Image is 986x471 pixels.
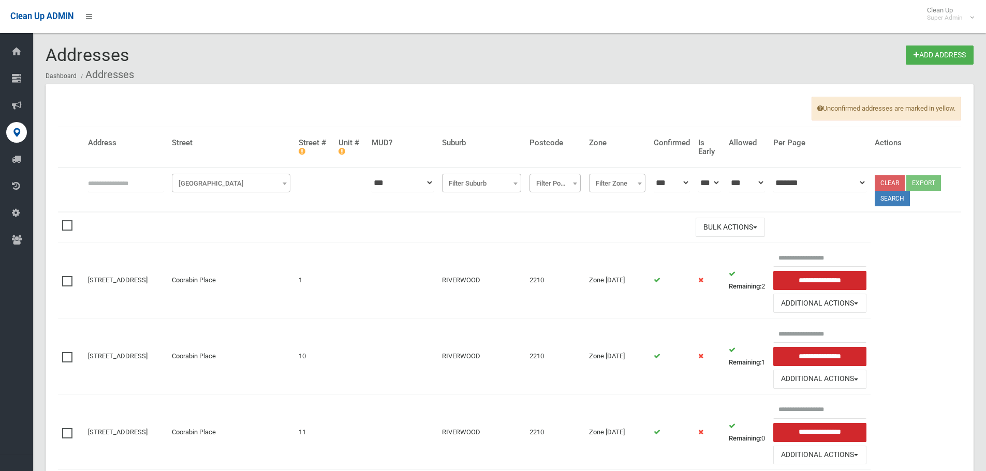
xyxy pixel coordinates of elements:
[585,394,650,470] td: Zone [DATE]
[725,394,769,470] td: 0
[525,394,585,470] td: 2210
[725,242,769,318] td: 2
[525,242,585,318] td: 2210
[773,294,866,313] button: Additional Actions
[585,318,650,394] td: Zone [DATE]
[729,358,761,366] strong: Remaining:
[812,97,961,120] span: Unconfirmed addresses are marked in yellow.
[906,45,974,65] a: Add Address
[875,175,905,191] a: Clear
[442,174,521,192] span: Filter Suburb
[168,318,295,394] td: Coorabin Place
[442,139,521,147] h4: Suburb
[773,139,866,147] h4: Per Page
[698,139,720,156] h4: Is Early
[372,139,434,147] h4: MUD?
[773,446,866,465] button: Additional Actions
[532,176,578,191] span: Filter Postcode
[172,174,290,192] span: Filter Street
[906,175,941,191] button: Export
[445,176,519,191] span: Filter Suburb
[922,6,973,22] span: Clean Up
[729,282,761,290] strong: Remaining:
[295,318,334,394] td: 10
[88,428,148,436] a: [STREET_ADDRESS]
[168,242,295,318] td: Coorabin Place
[927,14,963,22] small: Super Admin
[88,352,148,360] a: [STREET_ADDRESS]
[168,394,295,470] td: Coorabin Place
[529,174,581,192] span: Filter Postcode
[78,65,134,84] li: Addresses
[88,276,148,284] a: [STREET_ADDRESS]
[525,318,585,394] td: 2210
[592,176,643,191] span: Filter Zone
[875,139,958,147] h4: Actions
[729,434,761,442] strong: Remaining:
[589,139,645,147] h4: Zone
[172,139,290,147] h4: Street
[299,139,330,156] h4: Street #
[88,139,164,147] h4: Address
[295,242,334,318] td: 1
[339,139,363,156] h4: Unit #
[589,174,645,192] span: Filter Zone
[654,139,690,147] h4: Confirmed
[438,318,525,394] td: RIVERWOOD
[585,242,650,318] td: Zone [DATE]
[174,176,288,191] span: Filter Street
[46,72,77,80] a: Dashboard
[725,318,769,394] td: 1
[773,370,866,389] button: Additional Actions
[438,394,525,470] td: RIVERWOOD
[438,242,525,318] td: RIVERWOOD
[10,11,73,21] span: Clean Up ADMIN
[529,139,581,147] h4: Postcode
[875,191,910,206] button: Search
[729,139,765,147] h4: Allowed
[696,218,765,237] button: Bulk Actions
[46,44,129,65] span: Addresses
[295,394,334,470] td: 11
